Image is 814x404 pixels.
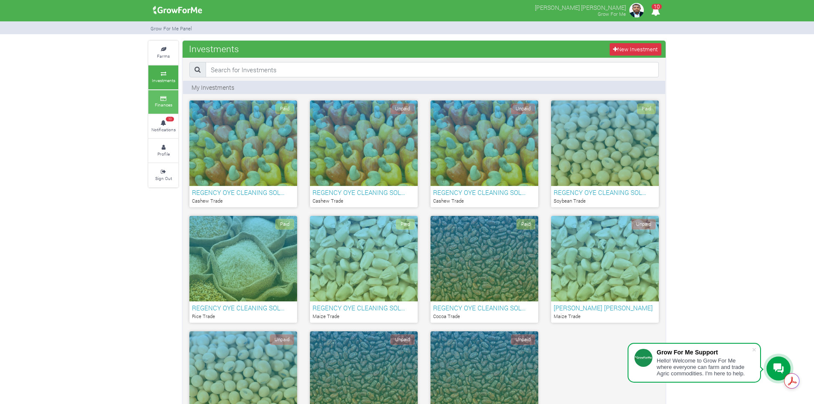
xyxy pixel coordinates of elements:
p: Maize Trade [313,313,415,320]
a: Sign Out [148,163,178,187]
h6: REGENCY OYE CLEANING SOL… [192,304,295,312]
a: Unpaid REGENCY OYE CLEANING SOL… Cashew Trade [310,100,418,207]
p: [PERSON_NAME] [PERSON_NAME] [535,2,626,12]
small: Grow For Me Panel [150,25,192,32]
p: My Investments [192,83,234,92]
p: Maize Trade [554,313,656,320]
i: Notifications [647,2,664,21]
p: Cashew Trade [313,198,415,205]
span: 10 [652,4,662,9]
h6: [PERSON_NAME] [PERSON_NAME] [554,304,656,312]
input: Search for Investments [206,62,659,77]
h6: REGENCY OYE CLEANING SOL… [192,189,295,196]
h6: REGENCY OYE CLEANING SOL… [313,304,415,312]
span: Unpaid [390,103,415,114]
span: Paid [516,219,535,230]
p: Soybean Trade [554,198,656,205]
a: Paid REGENCY OYE CLEANING SOL… Rice Trade [189,216,297,323]
a: New Investment [610,43,661,56]
a: Investments [148,65,178,89]
span: Unpaid [390,334,415,345]
h6: REGENCY OYE CLEANING SOL… [554,189,656,196]
small: Profile [157,151,170,157]
a: 10 [647,8,664,16]
a: Paid REGENCY OYE CLEANING SOL… Cashew Trade [189,100,297,207]
p: Cocoa Trade [433,313,536,320]
small: Grow For Me [598,11,626,17]
a: Paid REGENCY OYE CLEANING SOL… Maize Trade [310,216,418,323]
span: Paid [396,219,415,230]
span: Paid [637,103,656,114]
p: Rice Trade [192,313,295,320]
span: Investments [187,40,241,57]
a: Paid REGENCY OYE CLEANING SOL… Cocoa Trade [431,216,538,323]
h6: REGENCY OYE CLEANING SOL… [433,189,536,196]
span: Unpaid [511,334,535,345]
a: Unpaid REGENCY OYE CLEANING SOL… Cashew Trade [431,100,538,207]
small: Investments [152,77,175,83]
a: Farms [148,41,178,65]
div: Grow For Me Support [657,349,752,356]
h6: REGENCY OYE CLEANING SOL… [313,189,415,196]
div: Hello! Welcome to Grow For Me where everyone can farm and trade Agric commodities. I'm here to help. [657,357,752,377]
span: Paid [275,219,294,230]
span: Paid [275,103,294,114]
span: Unpaid [270,334,294,345]
span: Unpaid [631,219,656,230]
p: Cashew Trade [433,198,536,205]
small: Notifications [151,127,176,133]
a: Profile [148,139,178,162]
small: Sign Out [155,175,172,181]
small: Finances [155,102,172,108]
p: Cashew Trade [192,198,295,205]
img: growforme image [628,2,645,19]
a: 10 Notifications [148,115,178,138]
a: Paid REGENCY OYE CLEANING SOL… Soybean Trade [551,100,659,207]
small: Farms [157,53,170,59]
a: Unpaid [PERSON_NAME] [PERSON_NAME] Maize Trade [551,216,659,323]
a: Finances [148,90,178,114]
img: growforme image [150,2,205,19]
span: Unpaid [511,103,535,114]
span: 10 [166,117,174,122]
h6: REGENCY OYE CLEANING SOL… [433,304,536,312]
